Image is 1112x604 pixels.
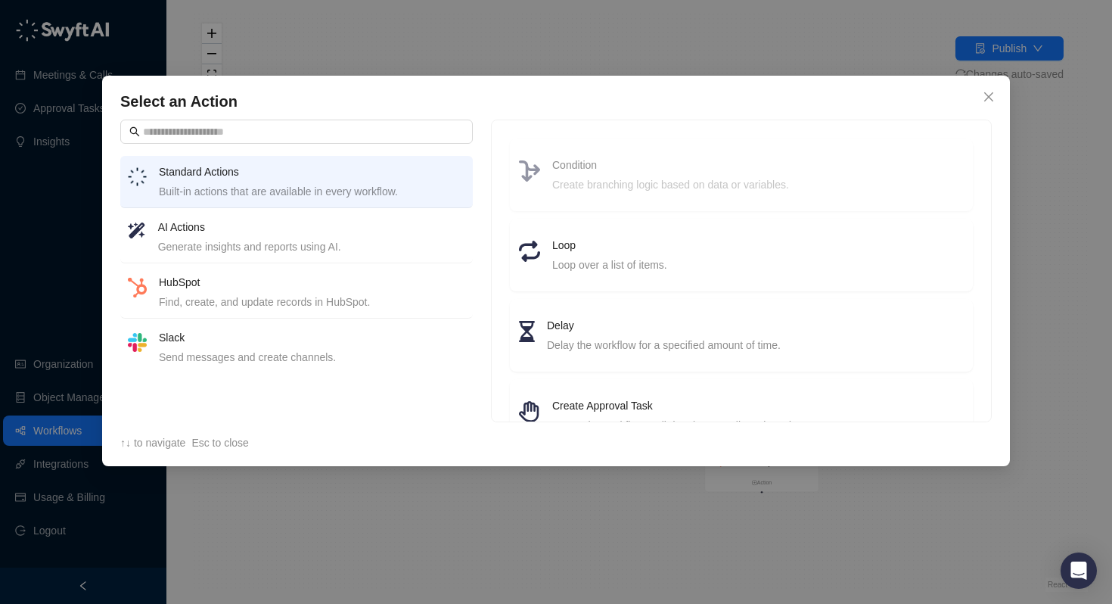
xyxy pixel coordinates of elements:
[159,183,465,200] div: Built-in actions that are available in every workflow.
[159,294,465,310] div: Find, create, and update records in HubSpot.
[128,278,147,297] img: hubspot-DkpyWjJb.png
[128,333,147,352] img: slack-Cn3INd-T.png
[552,257,964,273] div: Loop over a list of items.
[158,238,465,255] div: Generate insights and reports using AI.
[159,349,465,366] div: Send messages and create channels.
[158,219,465,235] h4: AI Actions
[983,91,995,103] span: close
[552,417,964,434] div: Pause the workflow until data is manually reviewed.
[977,85,1001,109] button: Close
[159,274,465,291] h4: HubSpot
[159,163,465,180] h4: Standard Actions
[552,397,964,414] h4: Create Approval Task
[547,317,964,334] h4: Delay
[191,437,248,449] span: Esc to close
[1061,553,1097,589] div: Open Intercom Messenger
[552,157,964,173] h4: Condition
[120,437,185,449] span: ↑↓ to navigate
[129,126,140,137] span: search
[547,337,964,353] div: Delay the workflow for a specified amount of time.
[159,329,465,346] h4: Slack
[552,237,964,254] h4: Loop
[128,167,147,186] img: logo-small-inverted-DW8HDUn_.png
[120,91,992,112] h4: Select an Action
[552,176,964,193] div: Create branching logic based on data or variables.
